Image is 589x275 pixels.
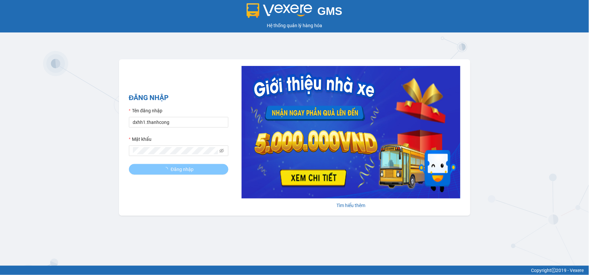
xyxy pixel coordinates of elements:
img: banner-0 [242,66,460,198]
label: Tên đăng nhập [129,107,162,114]
span: eye-invisible [219,148,224,153]
input: Mật khẩu [133,147,218,154]
span: GMS [318,5,342,17]
img: logo 2 [247,3,312,18]
button: Đăng nhập [129,164,228,175]
div: Tìm hiểu thêm [242,202,460,209]
a: GMS [247,10,342,15]
input: Tên đăng nhập [129,117,228,128]
span: Đăng nhập [171,166,194,173]
div: Copyright 2019 - Vexere [5,267,584,274]
label: Mật khẩu [129,136,151,143]
div: Hệ thống quản lý hàng hóa [2,22,587,29]
h2: ĐĂNG NHẬP [129,92,228,103]
span: copyright [552,268,556,273]
span: loading [163,167,171,172]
